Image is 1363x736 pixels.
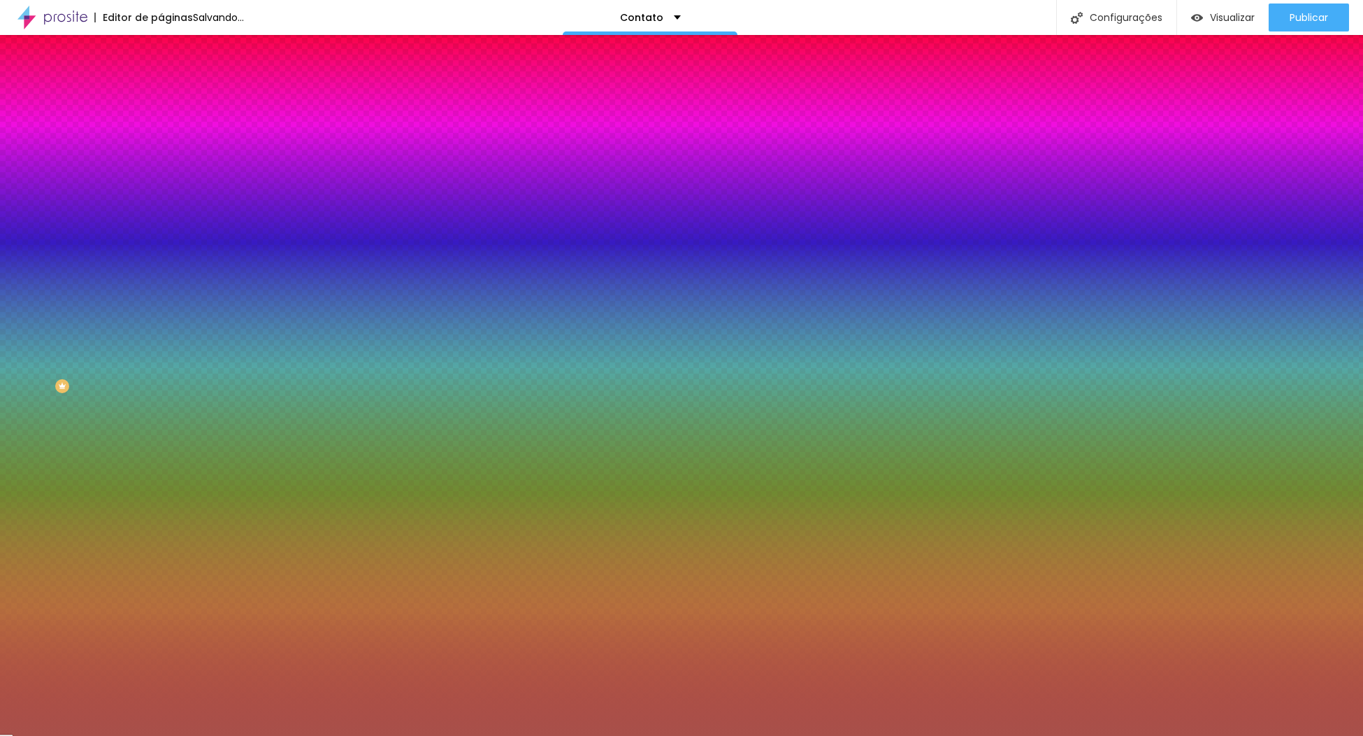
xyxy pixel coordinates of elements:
[193,13,244,22] div: Salvando...
[1177,3,1269,31] button: Visualizar
[1290,12,1328,23] span: Publicar
[1071,12,1083,24] img: Icone
[1191,12,1203,24] img: view-1.svg
[94,13,193,22] div: Editor de páginas
[620,13,663,22] p: Contato
[1210,12,1255,23] span: Visualizar
[1269,3,1349,31] button: Publicar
